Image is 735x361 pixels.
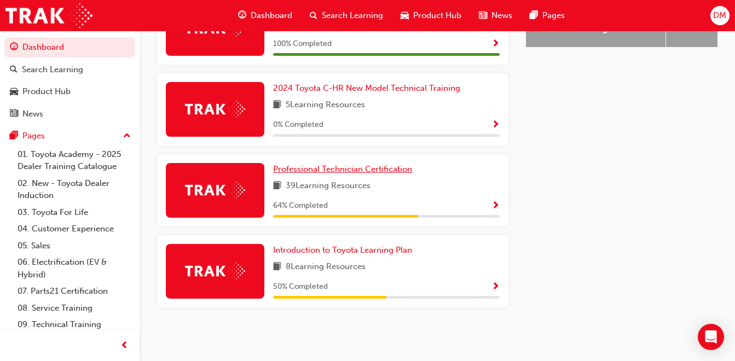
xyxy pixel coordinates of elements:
[10,131,18,141] span: pages-icon
[530,9,538,22] span: pages-icon
[273,244,416,257] a: Introduction to Toyota Learning Plan
[521,4,574,27] a: pages-iconPages
[286,179,371,193] span: 39 Learning Resources
[713,9,726,22] span: DM
[13,175,135,204] a: 02. New - Toyota Dealer Induction
[13,146,135,175] a: 01. Toyota Academy - 2025 Dealer Training Catalogue
[491,280,500,294] button: Show Progress
[470,4,521,27] a: news-iconNews
[185,263,245,280] img: Trak
[491,9,512,22] span: News
[491,199,500,213] button: Show Progress
[479,9,487,22] span: news-icon
[4,104,135,124] a: News
[251,9,292,22] span: Dashboard
[10,43,18,53] span: guage-icon
[13,220,135,237] a: 04. Customer Experience
[13,237,135,254] a: 05. Sales
[13,300,135,317] a: 08. Service Training
[22,108,43,120] div: News
[301,4,392,27] a: search-iconSearch Learning
[273,163,416,176] a: Professional Technician Certification
[5,3,92,28] img: Trak
[185,101,245,118] img: Trak
[491,282,500,292] span: Show Progress
[286,260,366,274] span: 8 Learning Resources
[22,130,45,142] div: Pages
[491,118,500,132] button: Show Progress
[273,38,332,50] span: 100 % Completed
[4,60,135,80] a: Search Learning
[542,9,565,22] span: Pages
[273,83,460,93] span: 2024 Toyota C-HR New Model Technical Training
[273,245,412,255] span: Introduction to Toyota Learning Plan
[273,281,328,293] span: 50 % Completed
[310,9,317,22] span: search-icon
[491,201,500,211] span: Show Progress
[273,119,323,131] span: 0 % Completed
[273,179,281,193] span: book-icon
[273,260,281,274] span: book-icon
[401,9,409,22] span: car-icon
[185,182,245,199] img: Trak
[10,65,18,75] span: search-icon
[4,81,135,102] a: Product Hub
[322,9,383,22] span: Search Learning
[491,37,500,51] button: Show Progress
[273,200,328,212] span: 64 % Completed
[4,126,135,146] button: Pages
[710,6,730,25] button: DM
[10,87,18,97] span: car-icon
[273,98,281,112] span: book-icon
[13,204,135,221] a: 03. Toyota For Life
[22,85,71,98] div: Product Hub
[229,4,301,27] a: guage-iconDashboard
[13,316,135,333] a: 09. Technical Training
[286,98,365,112] span: 5 Learning Resources
[698,324,724,350] div: Open Intercom Messenger
[4,37,135,57] a: Dashboard
[491,39,500,49] span: Show Progress
[273,164,412,174] span: Professional Technician Certification
[22,63,83,76] div: Search Learning
[123,129,131,143] span: up-icon
[238,9,246,22] span: guage-icon
[4,35,135,126] button: DashboardSearch LearningProduct HubNews
[491,120,500,130] span: Show Progress
[13,283,135,300] a: 07. Parts21 Certification
[120,339,129,353] span: prev-icon
[413,9,461,22] span: Product Hub
[392,4,470,27] a: car-iconProduct Hub
[13,254,135,283] a: 06. Electrification (EV & Hybrid)
[10,109,18,119] span: news-icon
[273,82,465,95] a: 2024 Toyota C-HR New Model Technical Training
